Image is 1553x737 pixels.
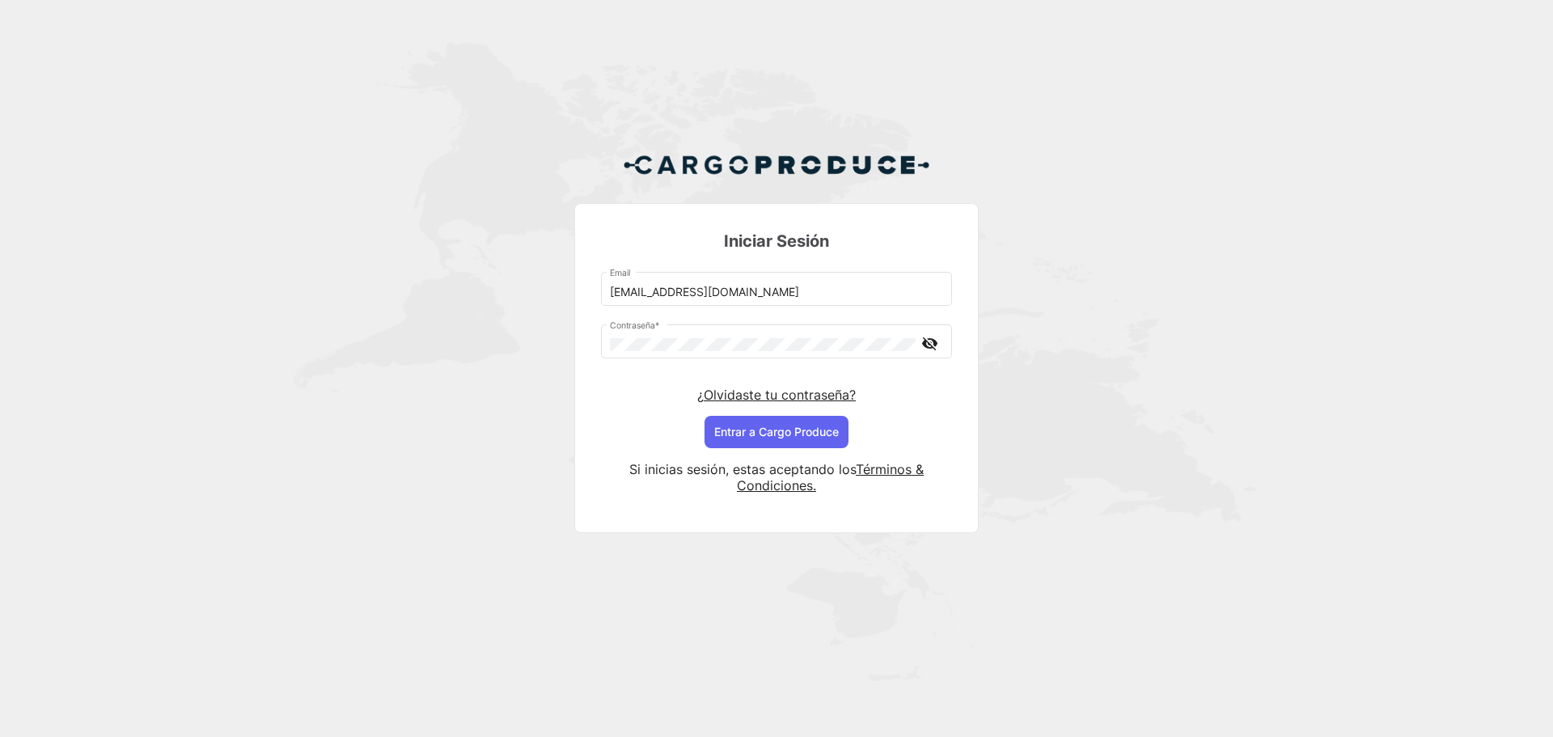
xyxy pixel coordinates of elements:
[623,146,930,184] img: Cargo Produce Logo
[920,333,939,354] mat-icon: visibility_off
[697,387,856,403] a: ¿Olvidaste tu contraseña?
[629,461,856,477] span: Si inicias sesión, estas aceptando los
[610,286,944,299] input: Email
[737,461,924,493] a: Términos & Condiciones.
[601,230,952,252] h3: Iniciar Sesión
[705,416,848,448] button: Entrar a Cargo Produce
